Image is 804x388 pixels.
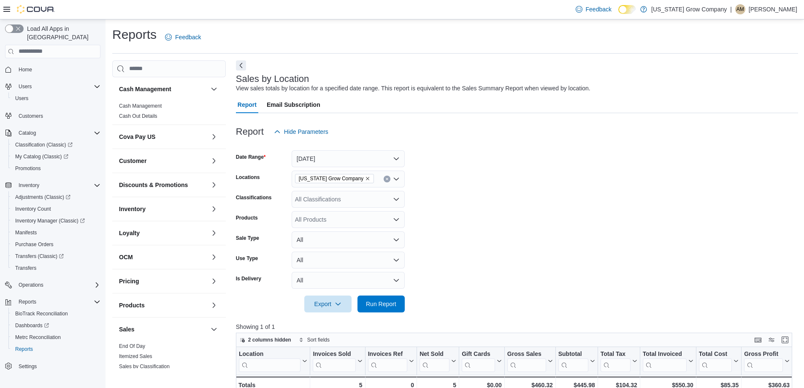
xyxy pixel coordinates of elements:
[112,101,226,125] div: Cash Management
[8,250,104,262] a: Transfers (Classic)
[8,92,104,104] button: Users
[12,204,100,214] span: Inventory Count
[572,1,615,18] a: Feedback
[236,60,246,71] button: Next
[119,325,207,334] button: Sales
[119,301,207,309] button: Products
[239,350,307,372] button: Location
[119,277,207,285] button: Pricing
[209,156,219,166] button: Customer
[12,228,40,238] a: Manifests
[12,192,74,202] a: Adjustments (Classic)
[119,85,207,93] button: Cash Management
[462,350,495,358] div: Gift Cards
[239,350,300,372] div: Location
[744,350,783,358] div: Gross Profit
[558,350,588,358] div: Subtotal
[2,127,104,139] button: Catalog
[15,241,54,248] span: Purchase Orders
[420,350,456,372] button: Net Sold
[643,350,687,358] div: Total Invoiced
[699,350,739,372] button: Total Cost
[119,133,155,141] h3: Cova Pay US
[19,113,43,119] span: Customers
[19,363,37,370] span: Settings
[119,301,145,309] h3: Products
[12,320,100,331] span: Dashboards
[15,253,64,260] span: Transfers (Classic)
[462,350,495,372] div: Gift Card Sales
[15,194,70,201] span: Adjustments (Classic)
[12,228,100,238] span: Manifests
[507,350,546,358] div: Gross Sales
[209,252,219,262] button: OCM
[12,332,64,342] a: Metrc Reconciliation
[12,320,52,331] a: Dashboards
[19,182,39,189] span: Inventory
[209,324,219,334] button: Sales
[15,322,49,329] span: Dashboards
[15,180,100,190] span: Inventory
[12,251,67,261] a: Transfers (Classic)
[12,152,100,162] span: My Catalog (Classic)
[236,323,798,331] p: Showing 1 of 1
[307,336,330,343] span: Sort fields
[368,350,407,372] div: Invoices Ref
[8,151,104,163] a: My Catalog (Classic)
[8,320,104,331] a: Dashboards
[12,204,54,214] a: Inventory Count
[2,279,104,291] button: Operations
[12,332,100,342] span: Metrc Reconciliation
[8,227,104,239] button: Manifests
[119,133,207,141] button: Cova Pay US
[15,64,100,75] span: Home
[393,196,400,203] button: Open list of options
[119,343,145,350] span: End Of Day
[236,235,259,241] label: Sale Type
[8,139,104,151] a: Classification (Classic)
[119,85,171,93] h3: Cash Management
[12,93,32,103] a: Users
[12,344,36,354] a: Reports
[8,308,104,320] button: BioTrack Reconciliation
[766,335,777,345] button: Display options
[15,95,28,102] span: Users
[209,300,219,310] button: Products
[119,364,170,369] a: Sales by Classification
[309,296,347,312] span: Export
[236,174,260,181] label: Locations
[368,350,407,358] div: Invoices Ref
[2,109,104,122] button: Customers
[15,361,40,372] a: Settings
[19,130,36,136] span: Catalog
[119,181,188,189] h3: Discounts & Promotions
[15,153,68,160] span: My Catalog (Classic)
[19,298,36,305] span: Reports
[699,350,732,358] div: Total Cost
[236,275,261,282] label: Is Delivery
[248,336,291,343] span: 2 columns hidden
[19,282,43,288] span: Operations
[236,194,272,201] label: Classifications
[209,228,219,238] button: Loyalty
[17,5,55,14] img: Cova
[365,176,370,181] button: Remove Colorado Grow Company from selection in this group
[236,84,590,93] div: View sales totals by location for a specified date range. This report is equivalent to the Sales ...
[292,231,405,248] button: All
[12,140,76,150] a: Classification (Classic)
[209,180,219,190] button: Discounts & Promotions
[15,128,39,138] button: Catalog
[15,297,100,307] span: Reports
[15,346,33,353] span: Reports
[15,280,100,290] span: Operations
[15,81,35,92] button: Users
[651,4,727,14] p: [US_STATE] Grow Company
[239,350,300,358] div: Location
[119,205,207,213] button: Inventory
[8,203,104,215] button: Inventory Count
[8,163,104,174] button: Promotions
[12,239,100,250] span: Purchase Orders
[119,181,207,189] button: Discounts & Promotions
[699,350,732,372] div: Total Cost
[8,331,104,343] button: Metrc Reconciliation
